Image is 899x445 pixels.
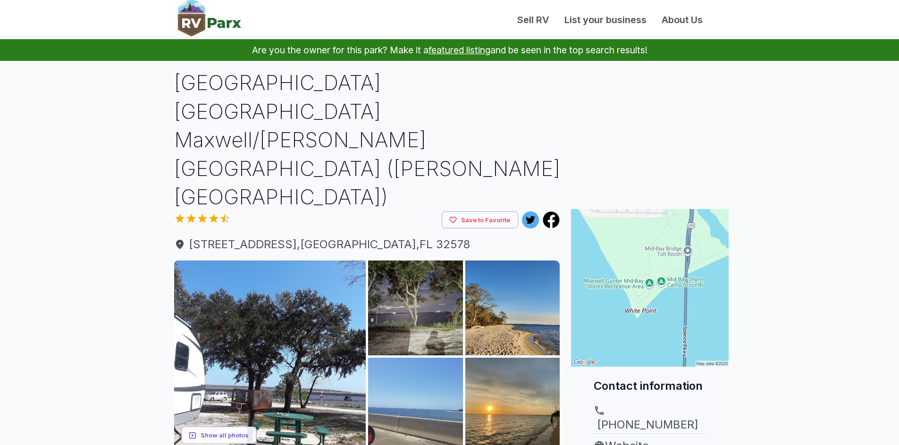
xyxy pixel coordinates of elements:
p: Are you the owner for this park? Make it a and be seen in the top search results! [11,39,888,61]
iframe: Advertisement [571,68,729,186]
a: [PHONE_NUMBER] [594,405,706,433]
button: Show all photos [181,427,257,444]
h1: [GEOGRAPHIC_DATA] [GEOGRAPHIC_DATA] Maxwell/[PERSON_NAME][GEOGRAPHIC_DATA] ([PERSON_NAME][GEOGRAP... [174,68,560,211]
a: About Us [654,13,710,27]
a: [STREET_ADDRESS],[GEOGRAPHIC_DATA],FL 32578 [174,236,560,253]
img: AAcXr8rcvjtBeP7YqWokpJocJXyCXycS8hp4GIVupSGQxBFog8R4t2npVhX0r4N3KDYa1Ocm-itXjNHxomK_FvjHxxqm5OlHC... [368,260,463,355]
img: AAcXr8oyYcrv4fwpmZL2IY8BS62KBtfTVG6LIEPW9-LA8sYAWAL-IA_cU99m0RCWU-Js1kwQ1WxVtR4BgMIagmJVsq9gZW7H6... [465,260,560,355]
a: Sell RV [510,13,557,27]
button: Save to Favorite [442,211,518,229]
a: featured listing [428,44,490,56]
a: List your business [557,13,654,27]
h2: Contact information [594,378,706,394]
img: Map for Military Park Mid Bay Shores Maxwell/Gunter Recreation Area (Maxwell AFB) [571,209,729,367]
span: [STREET_ADDRESS] , [GEOGRAPHIC_DATA] , FL 32578 [174,236,560,253]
